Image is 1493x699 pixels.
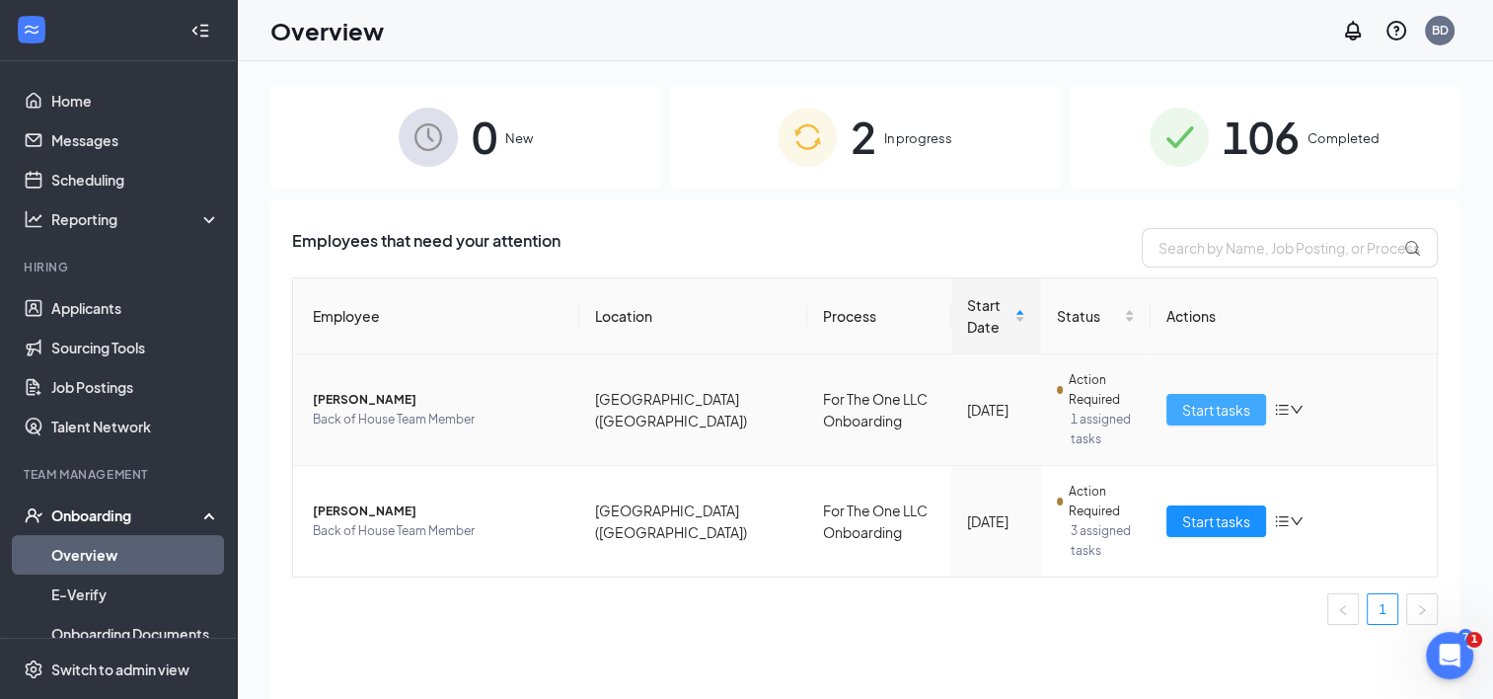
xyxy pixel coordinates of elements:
[1406,593,1438,625] button: right
[1327,593,1359,625] button: left
[1337,604,1349,616] span: left
[51,288,220,328] a: Applicants
[472,103,497,171] span: 0
[579,466,808,577] td: [GEOGRAPHIC_DATA] ([GEOGRAPHIC_DATA])
[505,128,533,148] span: New
[1071,410,1135,449] span: 1 assigned tasks
[51,160,220,199] a: Scheduling
[1182,510,1250,532] span: Start tasks
[807,354,950,466] td: For The One LLC Onboarding
[1341,19,1365,42] svg: Notifications
[313,390,563,410] span: [PERSON_NAME]
[884,128,952,148] span: In progress
[1274,513,1290,529] span: bars
[1327,593,1359,625] li: Previous Page
[270,14,384,47] h1: Overview
[24,505,43,525] svg: UserCheck
[51,367,220,407] a: Job Postings
[1406,593,1438,625] li: Next Page
[1307,128,1380,148] span: Completed
[967,399,1026,421] div: [DATE]
[22,20,41,39] svg: WorkstreamLogo
[807,466,950,577] td: For The One LLC Onboarding
[1457,629,1473,646] div: 7
[807,278,950,354] th: Process
[24,466,216,483] div: Team Management
[1182,399,1250,421] span: Start tasks
[1368,594,1397,624] a: 1
[51,660,189,679] div: Switch to admin view
[967,294,1011,338] span: Start Date
[579,354,808,466] td: [GEOGRAPHIC_DATA] ([GEOGRAPHIC_DATA])
[51,535,220,575] a: Overview
[1367,593,1398,625] li: 1
[967,510,1026,532] div: [DATE]
[1274,402,1290,418] span: bars
[51,575,220,614] a: E-Verify
[190,21,210,40] svg: Collapse
[51,328,220,367] a: Sourcing Tools
[1071,521,1135,561] span: 3 assigned tasks
[1057,305,1120,327] span: Status
[51,614,220,654] a: Onboarding Documents
[1466,632,1482,648] span: 1
[51,407,220,446] a: Talent Network
[313,502,563,521] span: [PERSON_NAME]
[51,81,220,120] a: Home
[1142,228,1438,268] input: Search by Name, Job Posting, or Process
[1041,278,1151,354] th: Status
[1166,394,1266,426] button: Start tasks
[24,209,43,229] svg: Analysis
[1166,505,1266,537] button: Start tasks
[1223,103,1300,171] span: 106
[51,505,203,525] div: Onboarding
[1069,482,1135,521] span: Action Required
[1416,604,1428,616] span: right
[24,660,43,679] svg: Settings
[1384,19,1408,42] svg: QuestionInfo
[1290,514,1304,528] span: down
[313,410,563,429] span: Back of House Team Member
[51,209,221,229] div: Reporting
[1426,632,1473,679] iframe: Intercom live chat
[1432,22,1449,39] div: BD
[292,228,560,268] span: Employees that need your attention
[1151,278,1437,354] th: Actions
[1290,403,1304,417] span: down
[851,103,876,171] span: 2
[293,278,579,354] th: Employee
[579,278,808,354] th: Location
[51,120,220,160] a: Messages
[1069,370,1135,410] span: Action Required
[313,521,563,541] span: Back of House Team Member
[24,259,216,275] div: Hiring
